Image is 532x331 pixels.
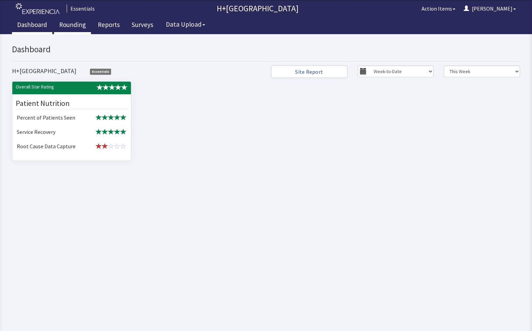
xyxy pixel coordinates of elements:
[12,17,52,34] a: Dashboard
[54,17,91,34] a: Rounding
[97,3,417,14] p: H+[GEOGRAPHIC_DATA]
[16,64,128,75] div: Patient Nutrition
[271,31,347,44] a: Site Report
[16,3,59,14] img: experiencia_logo.png
[12,11,390,20] h2: Dashboard
[11,49,72,56] div: Overall Star Rating
[460,2,520,15] button: [PERSON_NAME]
[127,17,158,34] a: Surveys
[162,18,209,31] button: Data Upload
[90,35,111,41] span: Essentials
[93,17,125,34] a: Reports
[417,2,460,15] button: Action Items
[12,33,76,40] h4: H+[GEOGRAPHIC_DATA]
[14,77,88,91] td: Percent of Patients Seen
[14,106,88,120] td: Root Cause Data Capture
[67,4,95,13] div: Essentials
[14,91,88,106] td: Service Recovery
